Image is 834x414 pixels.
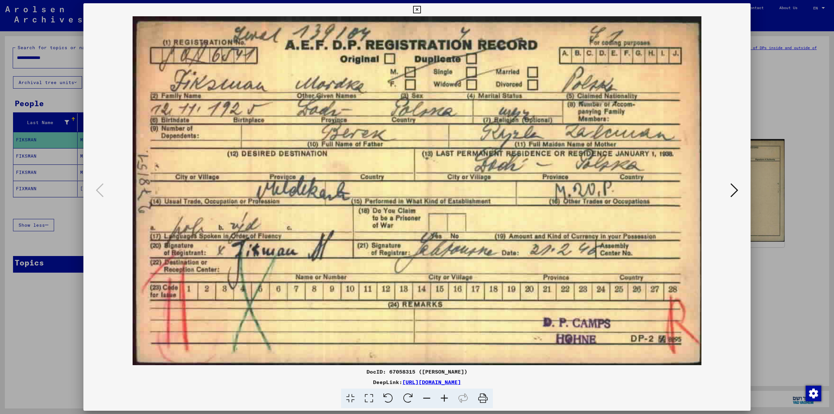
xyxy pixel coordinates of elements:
div: DeepLink: [83,378,751,386]
div: Change consent [805,385,821,401]
img: Change consent [806,386,821,401]
a: [URL][DOMAIN_NAME] [402,379,461,385]
div: DocID: 67058315 ([PERSON_NAME]) [83,368,751,376]
img: 001.jpg [106,16,728,365]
